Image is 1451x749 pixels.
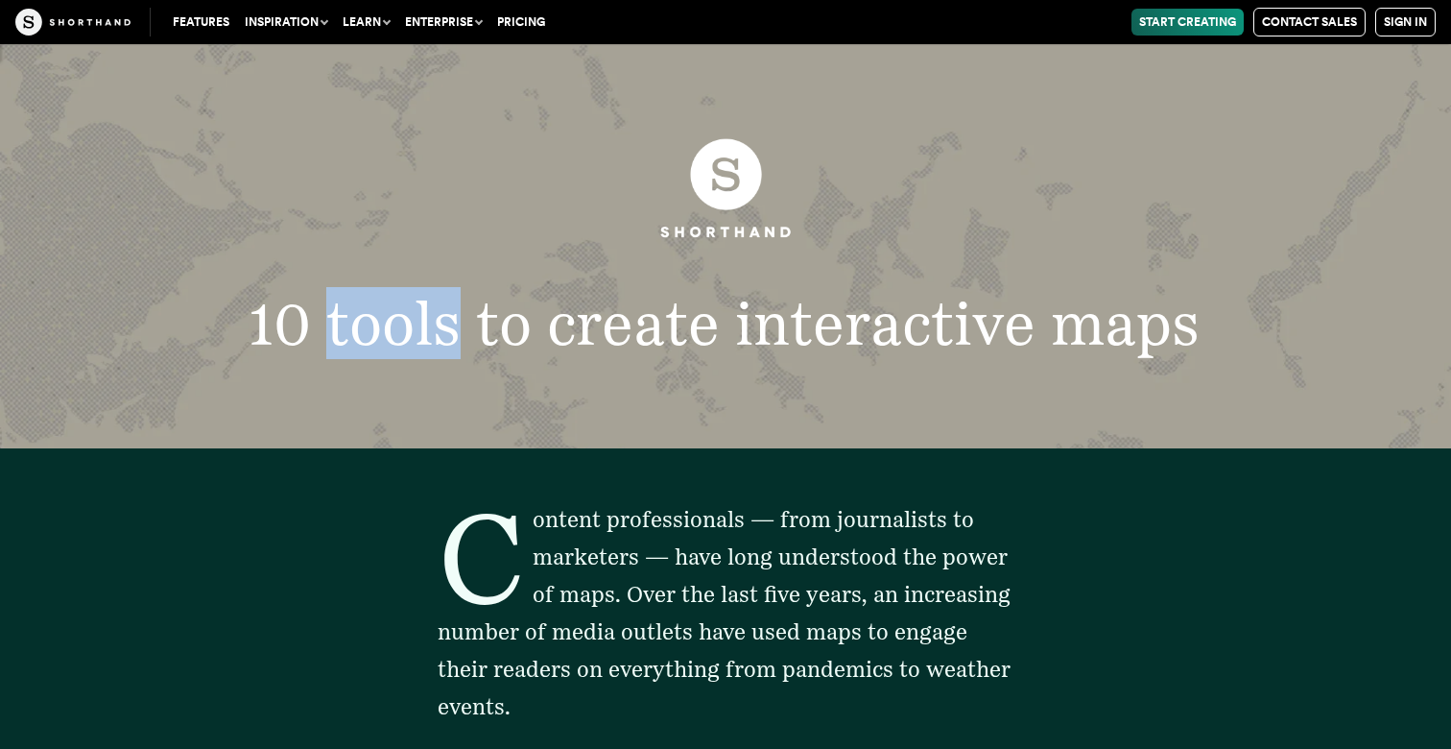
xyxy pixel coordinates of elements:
h1: 10 tools to create interactive maps [181,294,1269,353]
a: Contact Sales [1253,8,1366,36]
a: Pricing [489,9,553,36]
button: Enterprise [397,9,489,36]
button: Inspiration [237,9,335,36]
img: The Craft [15,9,131,36]
a: Start Creating [1131,9,1244,36]
button: Learn [335,9,397,36]
span: Content professionals — from journalists to marketers — have long understood the power of maps. O... [438,506,1011,720]
a: Features [165,9,237,36]
a: Sign in [1375,8,1436,36]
